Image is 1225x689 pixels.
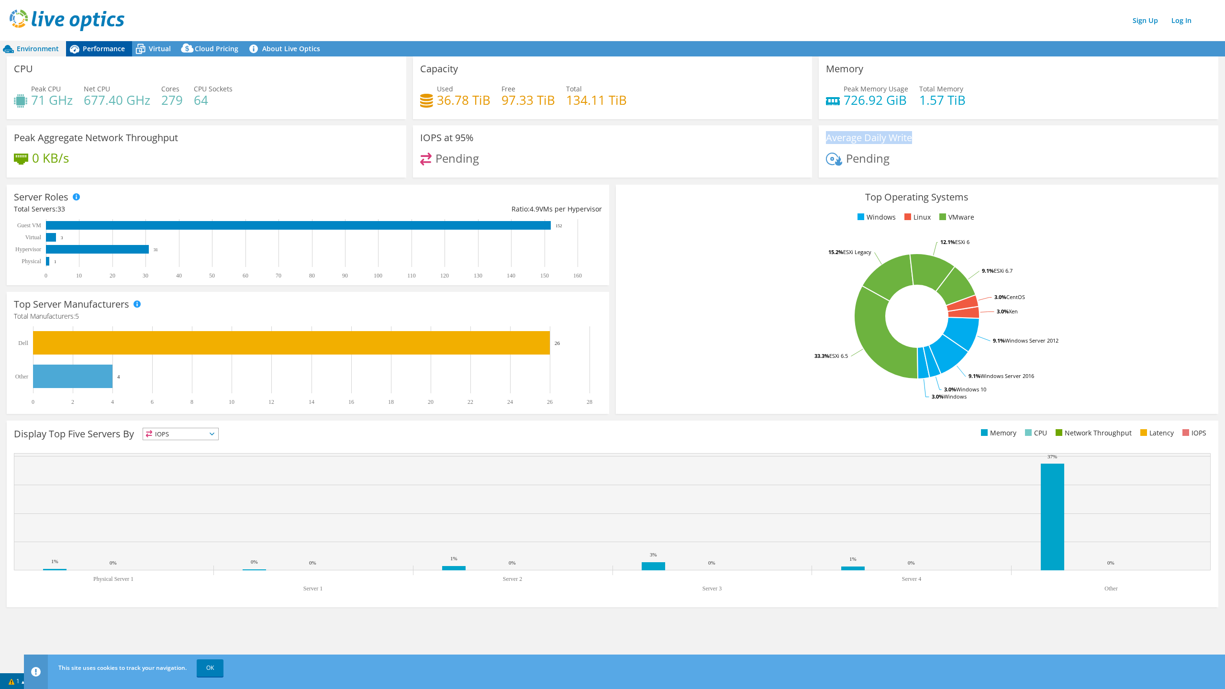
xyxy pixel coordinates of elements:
text: Physical [22,258,41,265]
text: 2 [71,399,74,405]
h4: 36.78 TiB [437,95,490,105]
tspan: 3.0% [932,393,944,400]
text: 0% [1107,560,1114,566]
span: 33 [57,204,65,213]
h4: 71 GHz [31,95,73,105]
h4: Total Manufacturers: [14,311,602,322]
text: 3% [650,552,657,557]
span: Free [501,84,515,93]
text: 37% [1047,454,1057,459]
a: About Live Optics [245,41,327,56]
h4: 64 [194,95,233,105]
h3: Capacity [420,64,458,74]
h4: 1.57 TiB [919,95,966,105]
tspan: ESXi 6 [955,238,969,245]
text: 18 [388,399,394,405]
text: Server 4 [902,576,921,582]
text: 120 [440,272,449,279]
li: Network Throughput [1053,428,1132,438]
text: 22 [468,399,473,405]
text: 26 [547,399,553,405]
tspan: 3.0% [994,293,1006,300]
span: Performance [83,44,125,53]
text: 20 [428,399,434,405]
text: 0 [32,399,34,405]
h3: Memory [826,64,863,74]
li: CPU [1023,428,1047,438]
span: CPU Sockets [194,84,233,93]
text: 30 [143,272,148,279]
a: Sign Up [1128,13,1163,27]
h3: Top Operating Systems [623,192,1211,202]
li: IOPS [1180,428,1206,438]
text: 152 [556,223,562,228]
tspan: 9.1% [993,337,1005,344]
text: 4 [111,399,114,405]
span: IOPS [143,428,218,440]
h3: Top Server Manufacturers [14,299,129,310]
text: Guest VM [17,222,41,229]
text: 130 [474,272,482,279]
span: 4.9 [530,204,539,213]
text: 0% [708,560,715,566]
span: Total Memory [919,84,963,93]
text: 90 [342,272,348,279]
text: 0% [309,560,316,566]
span: Total [566,84,582,93]
h4: 279 [161,95,183,105]
text: 31 [154,247,158,252]
span: 5 [75,311,79,321]
h4: 726.92 GiB [844,95,908,105]
tspan: 3.0% [944,386,956,393]
text: Physical Server 1 [93,576,134,582]
text: 100 [374,272,382,279]
tspan: 9.1% [982,267,994,274]
span: Virtual [149,44,171,53]
tspan: 12.1% [940,238,955,245]
text: Other [1104,585,1117,592]
text: 20 [110,272,115,279]
img: live_optics_svg.svg [10,10,124,31]
text: 1% [849,556,857,562]
text: 1% [51,558,58,564]
text: 60 [243,272,248,279]
text: 70 [276,272,281,279]
text: Hypervisor [15,246,41,253]
a: 1 [2,675,32,687]
span: Net CPU [84,84,110,93]
text: 24 [507,399,513,405]
text: 0% [251,559,258,565]
tspan: Xen [1009,308,1018,315]
text: Server 3 [702,585,722,592]
h4: 677.40 GHz [84,95,150,105]
text: 160 [573,272,582,279]
tspan: 15.2% [828,248,843,256]
h3: IOPS at 95% [420,133,474,143]
span: This site uses cookies to track your navigation. [58,664,187,672]
text: 80 [309,272,315,279]
text: 10 [76,272,82,279]
text: Other [15,373,28,380]
span: Pending [846,150,890,166]
text: 14 [309,399,314,405]
text: 1 [54,259,56,264]
li: Memory [979,428,1016,438]
span: Peak Memory Usage [844,84,908,93]
tspan: 33.3% [814,352,829,359]
tspan: 9.1% [969,372,980,379]
h4: 134.11 TiB [566,95,627,105]
text: 26 [555,340,560,346]
span: Pending [435,150,479,166]
text: 0% [908,560,915,566]
text: 16 [348,399,354,405]
h3: Average Daily Write [826,133,912,143]
text: 110 [407,272,416,279]
tspan: Windows Server 2016 [980,372,1034,379]
tspan: Windows Server 2012 [1005,337,1058,344]
text: Virtual [25,234,42,241]
text: 10 [229,399,234,405]
h3: Server Roles [14,192,68,202]
text: 0% [509,560,516,566]
text: 1% [450,556,457,561]
div: Total Servers: [14,204,308,214]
